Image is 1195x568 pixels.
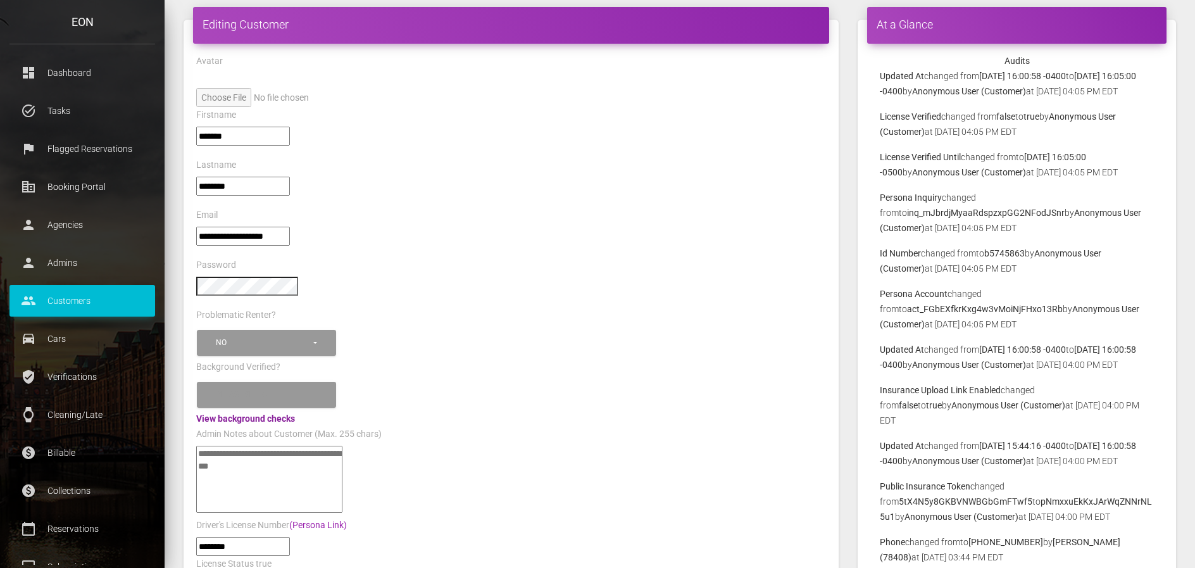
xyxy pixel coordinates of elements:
[197,330,336,356] button: No
[979,441,1066,451] b: [DATE] 15:44:16 -0400
[196,519,347,532] label: Driver's License Number
[880,344,924,355] b: Updated At
[912,360,1026,370] b: Anonymous User (Customer)
[216,389,311,400] div: Please select
[289,520,347,530] a: (Persona Link)
[979,344,1066,355] b: [DATE] 16:00:58 -0400
[880,534,1154,565] p: changed from to by at [DATE] 03:44 PM EDT
[19,405,146,424] p: Cleaning/Late
[904,512,1018,522] b: Anonymous User (Customer)
[19,291,146,310] p: Customers
[880,479,1154,524] p: changed from to by at [DATE] 04:00 PM EDT
[907,208,1065,218] b: inq_mJbrdjMyaaRdspzxpGG2NFodJSnr
[216,338,311,348] div: No
[196,361,280,374] label: Background Verified?
[9,437,155,469] a: paid Billable
[880,71,924,81] b: Updated At
[880,537,905,547] b: Phone
[19,519,146,538] p: Reservations
[899,496,1032,507] b: 5tX4N5y8GKBVNWBGbGmFTwf5
[877,16,1157,32] h4: At a Glance
[9,361,155,393] a: verified_user Verifications
[203,16,820,32] h4: Editing Customer
[951,400,1065,410] b: Anonymous User (Customer)
[9,475,155,507] a: paid Collections
[1023,111,1039,122] b: true
[9,57,155,89] a: dashboard Dashboard
[880,190,1154,236] p: changed from to by at [DATE] 04:05 PM EDT
[196,209,218,222] label: Email
[880,481,970,491] b: Public Insurance Token
[880,385,1001,395] b: Insurance Upload Link Enabled
[880,382,1154,428] p: changed from to by at [DATE] 04:00 PM EDT
[196,259,236,272] label: Password
[19,177,146,196] p: Booking Portal
[19,215,146,234] p: Agencies
[196,109,236,122] label: Firstname
[196,428,382,441] label: Admin Notes about Customer (Max. 255 chars)
[9,399,155,431] a: watch Cleaning/Late
[880,441,924,451] b: Updated At
[19,101,146,120] p: Tasks
[880,109,1154,139] p: changed from to by at [DATE] 04:05 PM EDT
[912,456,1026,466] b: Anonymous User (Customer)
[19,367,146,386] p: Verifications
[880,192,942,203] b: Persona Inquiry
[968,537,1043,547] b: [PHONE_NUMBER]
[9,285,155,317] a: people Customers
[19,329,146,348] p: Cars
[196,159,236,172] label: Lastname
[926,400,942,410] b: true
[19,63,146,82] p: Dashboard
[19,443,146,462] p: Billable
[880,342,1154,372] p: changed from to by at [DATE] 04:00 PM EDT
[880,246,1154,276] p: changed from to by at [DATE] 04:05 PM EDT
[9,171,155,203] a: corporate_fare Booking Portal
[912,86,1026,96] b: Anonymous User (Customer)
[880,289,948,299] b: Persona Account
[899,400,918,410] b: false
[196,309,276,322] label: Problematic Renter?
[984,248,1025,258] b: b5745863
[880,111,941,122] b: License Verified
[880,438,1154,469] p: changed from to by at [DATE] 04:00 PM EDT
[880,68,1154,99] p: changed from to by at [DATE] 04:05 PM EDT
[880,286,1154,332] p: changed from to by at [DATE] 04:05 PM EDT
[9,513,155,545] a: calendar_today Reservations
[880,152,961,162] b: License Verified Until
[996,111,1015,122] b: false
[1004,56,1030,66] strong: Audits
[912,167,1026,177] b: Anonymous User (Customer)
[9,209,155,241] a: person Agencies
[19,139,146,158] p: Flagged Reservations
[880,149,1154,180] p: changed from to by at [DATE] 04:05 PM EDT
[9,323,155,355] a: drive_eta Cars
[197,382,336,408] button: Please select
[19,481,146,500] p: Collections
[196,413,295,424] a: View background checks
[9,95,155,127] a: task_alt Tasks
[196,55,223,68] label: Avatar
[9,133,155,165] a: flag Flagged Reservations
[9,247,155,279] a: person Admins
[907,304,1063,314] b: act_FGbEXfkrKxg4w3vMoiNjFHxo13Rb
[19,253,146,272] p: Admins
[880,248,921,258] b: Id Number
[979,71,1066,81] b: [DATE] 16:00:58 -0400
